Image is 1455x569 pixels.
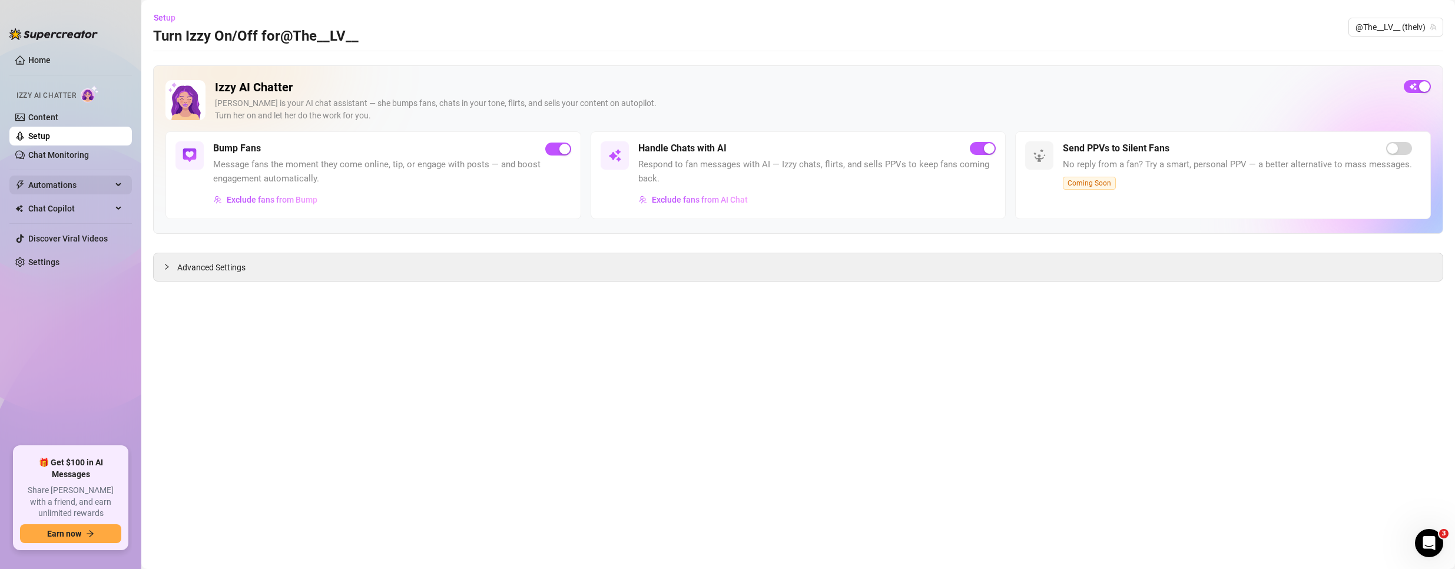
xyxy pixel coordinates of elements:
img: svg%3e [214,196,222,204]
button: Setup [153,8,185,27]
h5: Send PPVs to Silent Fans [1063,141,1169,156]
img: Chat Copilot [15,204,23,213]
h5: Bump Fans [213,141,261,156]
img: svg%3e [183,148,197,163]
span: Coming Soon [1063,177,1116,190]
span: Respond to fan messages with AI — Izzy chats, flirts, and sells PPVs to keep fans coming back. [638,158,996,186]
a: Discover Viral Videos [28,234,108,243]
a: Settings [28,257,59,267]
span: 🎁 Get $100 in AI Messages [20,457,121,480]
button: Earn nowarrow-right [20,524,121,543]
div: [PERSON_NAME] is your AI chat assistant — she bumps fans, chats in your tone, flirts, and sells y... [215,97,1394,122]
span: Message fans the moment they come online, tip, or engage with posts — and boost engagement automa... [213,158,571,186]
a: Home [28,55,51,65]
img: svg%3e [1032,148,1046,163]
iframe: Intercom live chat [1415,529,1443,557]
a: Setup [28,131,50,141]
span: Advanced Settings [177,261,246,274]
span: team [1430,24,1437,31]
span: thunderbolt [15,180,25,190]
a: Content [28,113,58,122]
span: @The__LV__ (thelv) [1355,18,1436,36]
img: svg%3e [639,196,647,204]
span: Izzy AI Chatter [16,90,76,101]
span: Earn now [47,529,81,538]
img: Izzy AI Chatter [165,80,206,120]
a: Chat Monitoring [28,150,89,160]
img: svg%3e [608,148,622,163]
img: logo-BBDzfeDw.svg [9,28,98,40]
span: arrow-right [86,530,94,538]
span: Exclude fans from AI Chat [652,195,748,204]
button: Exclude fans from Bump [213,190,318,209]
h5: Handle Chats with AI [638,141,727,156]
span: collapsed [163,263,170,270]
div: collapsed [163,260,177,273]
span: No reply from a fan? Try a smart, personal PPV — a better alternative to mass messages. [1063,158,1412,172]
span: Setup [154,13,175,22]
span: 3 [1439,529,1449,538]
span: Exclude fans from Bump [227,195,317,204]
span: Automations [28,176,112,194]
h3: Turn Izzy On/Off for @The__LV__ [153,27,359,46]
button: Exclude fans from AI Chat [638,190,748,209]
h2: Izzy AI Chatter [215,80,1394,95]
img: AI Chatter [81,85,99,102]
span: Share [PERSON_NAME] with a friend, and earn unlimited rewards [20,485,121,520]
span: Chat Copilot [28,199,112,218]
